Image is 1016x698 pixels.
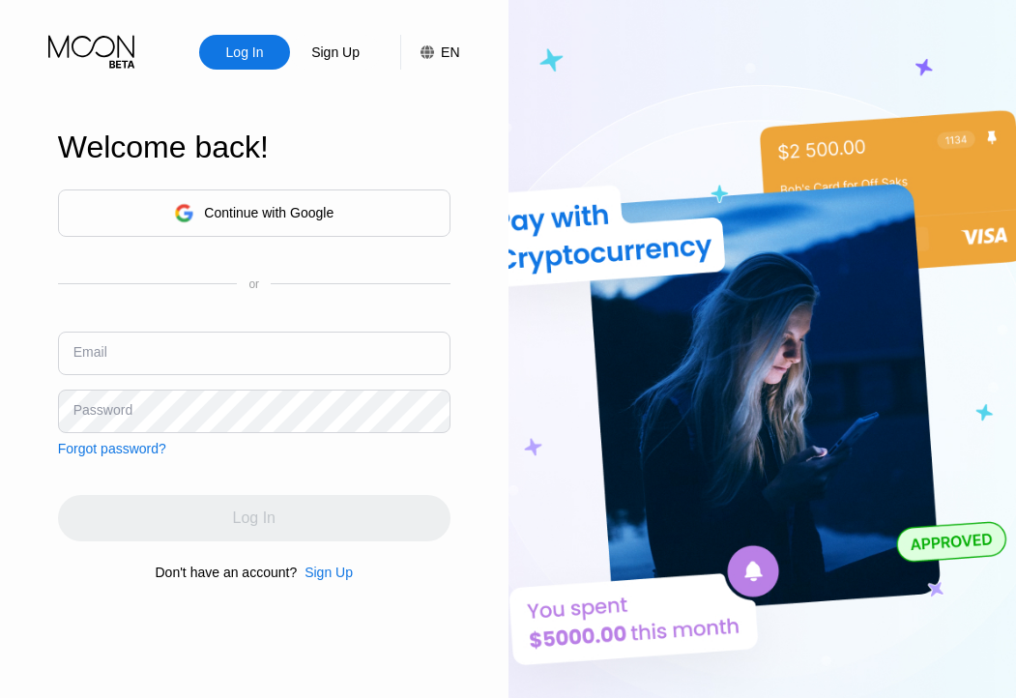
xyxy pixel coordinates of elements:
div: Sign Up [290,35,381,70]
div: Email [73,344,107,360]
div: Log In [224,43,266,62]
div: Continue with Google [58,189,450,237]
div: Forgot password? [58,441,166,456]
div: or [248,277,259,291]
div: EN [400,35,459,70]
div: EN [441,44,459,60]
div: Don't have an account? [156,565,298,580]
div: Password [73,402,132,418]
div: Sign Up [309,43,362,62]
div: Sign Up [297,565,353,580]
div: Welcome back! [58,130,450,165]
div: Log In [199,35,290,70]
div: Sign Up [305,565,353,580]
div: Continue with Google [204,205,334,220]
